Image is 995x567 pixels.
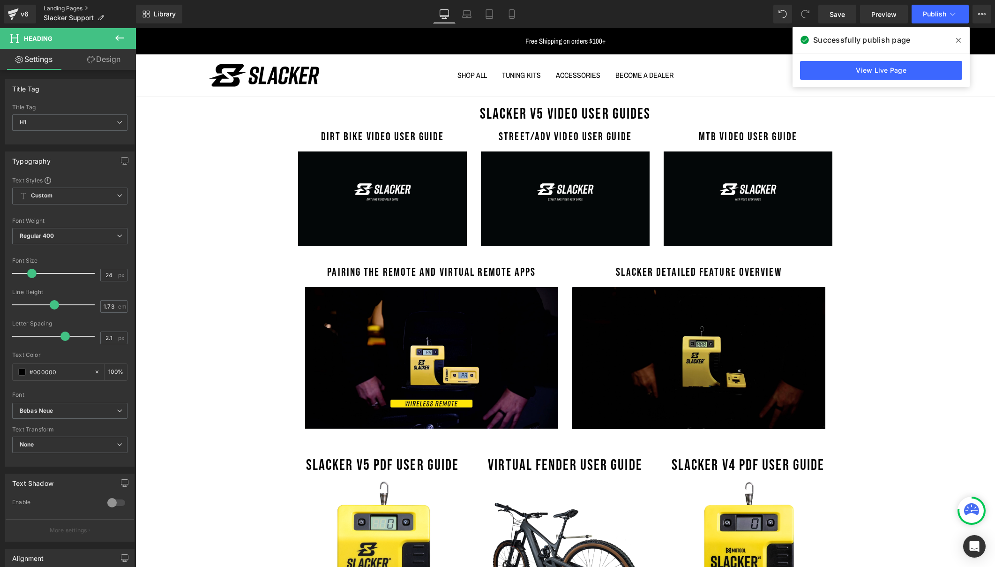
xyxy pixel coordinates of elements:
span: Publish [923,10,946,18]
div: v6 [19,8,30,20]
button: More settings [6,519,134,541]
span: em [118,303,126,310]
a: Laptop [456,5,478,23]
a: Preview [860,5,908,23]
div: Text Styles [12,176,127,184]
button: Undo [773,5,792,23]
span: Library [154,10,176,18]
span: px [118,272,126,278]
a: TUNING KITS [367,41,405,54]
button: Publish [912,5,969,23]
h1: Slacker V5 PDF User Guide [163,424,331,450]
a: New Library [136,5,182,23]
div: Font [12,392,127,398]
span: Successfully publish page [813,34,910,45]
div: Font Size [12,257,127,264]
span: Slacker Support [44,14,94,22]
h1: Virtual Fender User Guide [345,424,514,450]
div: Text Transform [12,426,127,433]
input: Color [30,367,90,377]
button: Redo [796,5,815,23]
a: View Live Page [800,61,962,80]
a: Login [756,43,765,51]
div: Text Shadow [12,474,53,487]
cart-count: 0 [783,39,793,49]
a: Cart [776,43,786,52]
button: More [973,5,991,23]
p: More settings [50,526,87,535]
a: v6 [4,5,36,23]
div: Text Color [12,352,127,358]
b: Regular 400 [20,232,54,239]
p: Free Shipping on orders $100+ [314,7,546,19]
a: Tablet [478,5,501,23]
div: Typography [12,152,51,165]
div: Pairing the Remote and Virtual Remote Apps [177,234,416,254]
i: Bebas Neue [20,407,53,415]
b: Custom [31,192,52,200]
h1: Slacker V4 PDF User Guide [528,424,697,450]
a: Mobile [501,5,523,23]
h1: Slacker Detailed Feature Overview [444,234,683,254]
h1: Dirt Bike Video User Guide [163,99,331,119]
a: Landing Pages [44,5,136,12]
h1: Street/ADV Video User Guide [345,99,514,119]
div: Enable [12,499,98,508]
b: H1 [20,119,26,126]
span: Save [830,9,845,19]
a: ACCESSORIES [420,41,465,54]
div: Open Intercom Messenger [963,535,986,558]
div: Font Weight [12,218,127,224]
div: Title Tag [12,104,127,111]
span: Heading [24,35,52,42]
a: BECOME A DEALER [480,41,538,54]
span: px [118,335,126,341]
div: Line Height [12,289,127,295]
a: Desktop [433,5,456,23]
span: Preview [871,9,897,19]
div: Title Tag [12,80,40,93]
div: Letter Spacing [12,320,127,327]
a: SHOP ALL [322,41,352,54]
a: Design [70,49,138,70]
div: Alignment [12,549,44,562]
h1: MTB Video User Guide [528,99,697,119]
h1: Slacker V5 Video User Guides [163,73,697,99]
a: Search [737,43,745,52]
b: None [20,441,34,448]
div: % [105,364,127,380]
